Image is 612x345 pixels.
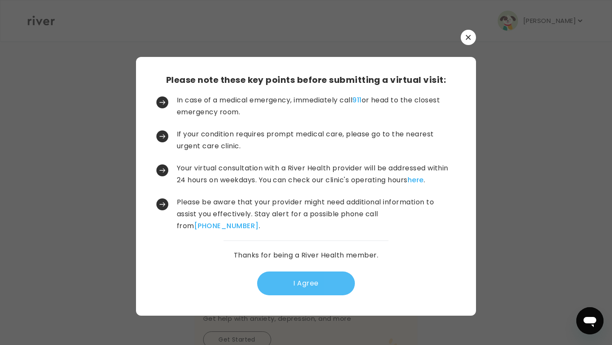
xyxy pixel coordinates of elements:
iframe: Button to launch messaging window [576,307,603,334]
a: [PHONE_NUMBER] [194,221,259,231]
a: here [408,175,424,185]
p: In case of a medical emergency, immediately call or head to the closest emergency room. [177,94,454,118]
p: Thanks for being a River Health member. [234,249,379,261]
a: 911 [352,95,361,105]
h3: Please note these key points before submitting a virtual visit: [166,74,446,86]
button: I Agree [257,271,355,295]
p: If your condition requires prompt medical care, please go to the nearest urgent care clinic. [177,128,454,152]
p: Please be aware that your provider might need additional information to assist you effectively. S... [177,196,454,232]
p: Your virtual consultation with a River Health provider will be addressed within 24 hours on weekd... [177,162,454,186]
